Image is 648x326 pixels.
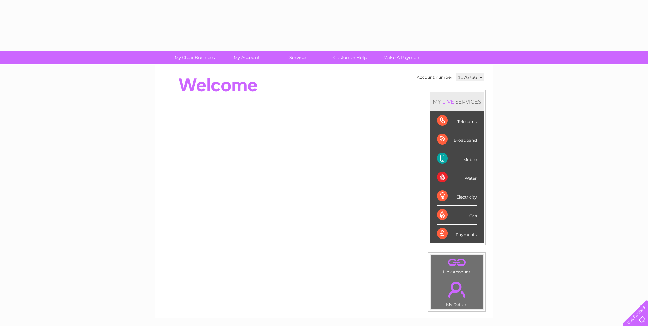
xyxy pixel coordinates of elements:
a: My Account [218,51,275,64]
div: Water [437,168,477,187]
a: . [432,257,481,269]
a: Customer Help [322,51,378,64]
div: Telecoms [437,111,477,130]
a: Make A Payment [374,51,430,64]
a: My Clear Business [166,51,223,64]
a: . [432,277,481,301]
div: Gas [437,206,477,225]
div: MY SERVICES [430,92,484,111]
div: LIVE [441,98,455,105]
td: Link Account [430,255,483,276]
a: Services [270,51,327,64]
div: Payments [437,225,477,243]
div: Electricity [437,187,477,206]
div: Broadband [437,130,477,149]
div: Mobile [437,149,477,168]
td: Account number [415,71,454,83]
td: My Details [430,276,483,309]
